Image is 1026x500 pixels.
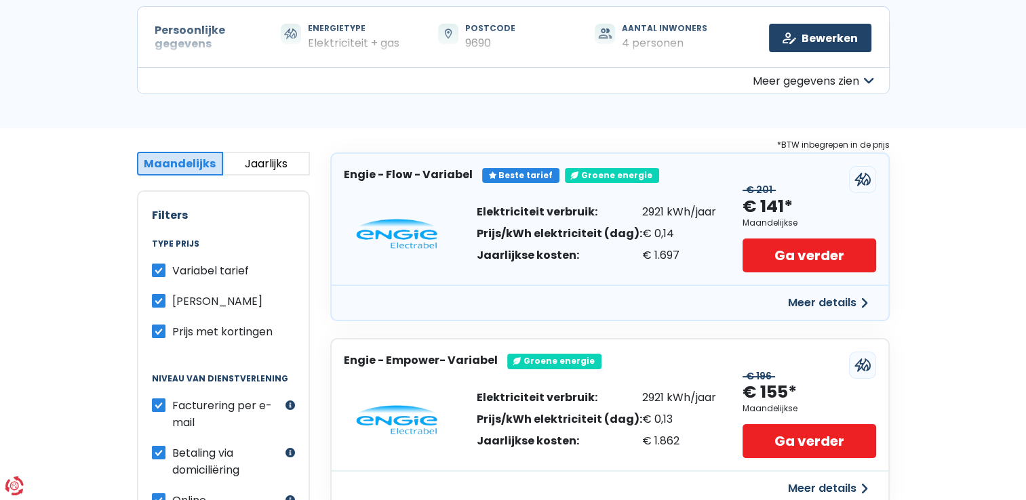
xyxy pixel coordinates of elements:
[477,207,642,217] div: Elektriciteit verbruik:
[743,381,797,404] div: € 155*
[330,138,890,152] div: *BTW inbegrepen in de prijs
[172,324,273,339] span: Prijs met kortingen
[477,414,642,425] div: Prijs/kWh elektriciteit (dag):
[172,444,282,478] label: Betaling via domiciliëring
[743,196,793,218] div: € 141*
[743,404,797,413] div: Maandelijkse
[507,354,601,369] div: Groene energie
[780,291,876,315] button: Meer details
[172,293,262,309] span: [PERSON_NAME]
[743,371,775,382] div: € 196
[743,238,875,272] a: Ga verder
[172,397,282,431] label: Facturering per e-mail
[137,67,890,94] button: Meer gegevens zien
[152,209,295,222] h2: Filters
[642,207,716,217] div: 2921 kWh/jaar
[743,218,797,228] div: Maandelijkse
[642,250,716,261] div: € 1.697
[565,168,659,183] div: Groene energie
[152,374,295,397] legend: Niveau van dienstverlening
[356,219,437,249] img: Engie
[152,239,295,262] legend: Type prijs
[477,228,642,239] div: Prijs/kWh elektriciteit (dag):
[344,168,473,181] h3: Engie - Flow - Variabel
[743,424,875,458] a: Ga verder
[223,152,310,175] button: Jaarlijks
[477,250,642,261] div: Jaarlijkse kosten:
[482,168,559,183] div: Beste tarief
[642,436,716,446] div: € 1.862
[743,184,776,196] div: € 201
[769,24,871,52] a: Bewerken
[477,436,642,446] div: Jaarlijkse kosten:
[642,228,716,239] div: € 0,14
[344,354,498,367] h3: Engie - Empower- Variabel
[642,414,716,425] div: € 0,13
[642,392,716,403] div: 2921 kWh/jaar
[356,405,437,435] img: Engie
[137,152,224,175] button: Maandelijks
[477,392,642,403] div: Elektriciteit verbruik:
[172,263,249,278] span: Variabel tarief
